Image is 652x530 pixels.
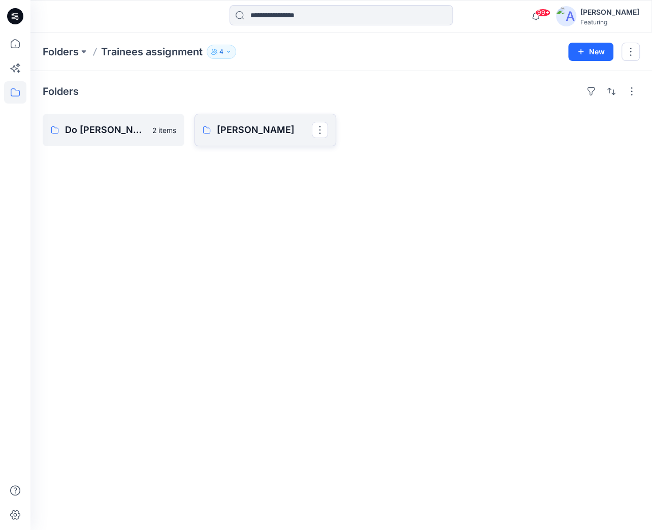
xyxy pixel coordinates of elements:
p: Trainees assignment [101,45,203,59]
a: Do [PERSON_NAME] [PERSON_NAME]2 items [43,114,184,146]
button: New [568,43,613,61]
div: Featuring [580,18,639,26]
p: Do [PERSON_NAME] [PERSON_NAME] [65,123,146,137]
a: [PERSON_NAME] [194,114,336,146]
span: 99+ [535,9,550,17]
div: [PERSON_NAME] [580,6,639,18]
a: Folders [43,45,79,59]
img: avatar [556,6,576,26]
p: 4 [219,46,223,57]
p: [PERSON_NAME] [217,123,312,137]
h4: Folders [43,85,79,97]
button: 4 [207,45,236,59]
p: 2 items [152,125,176,136]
